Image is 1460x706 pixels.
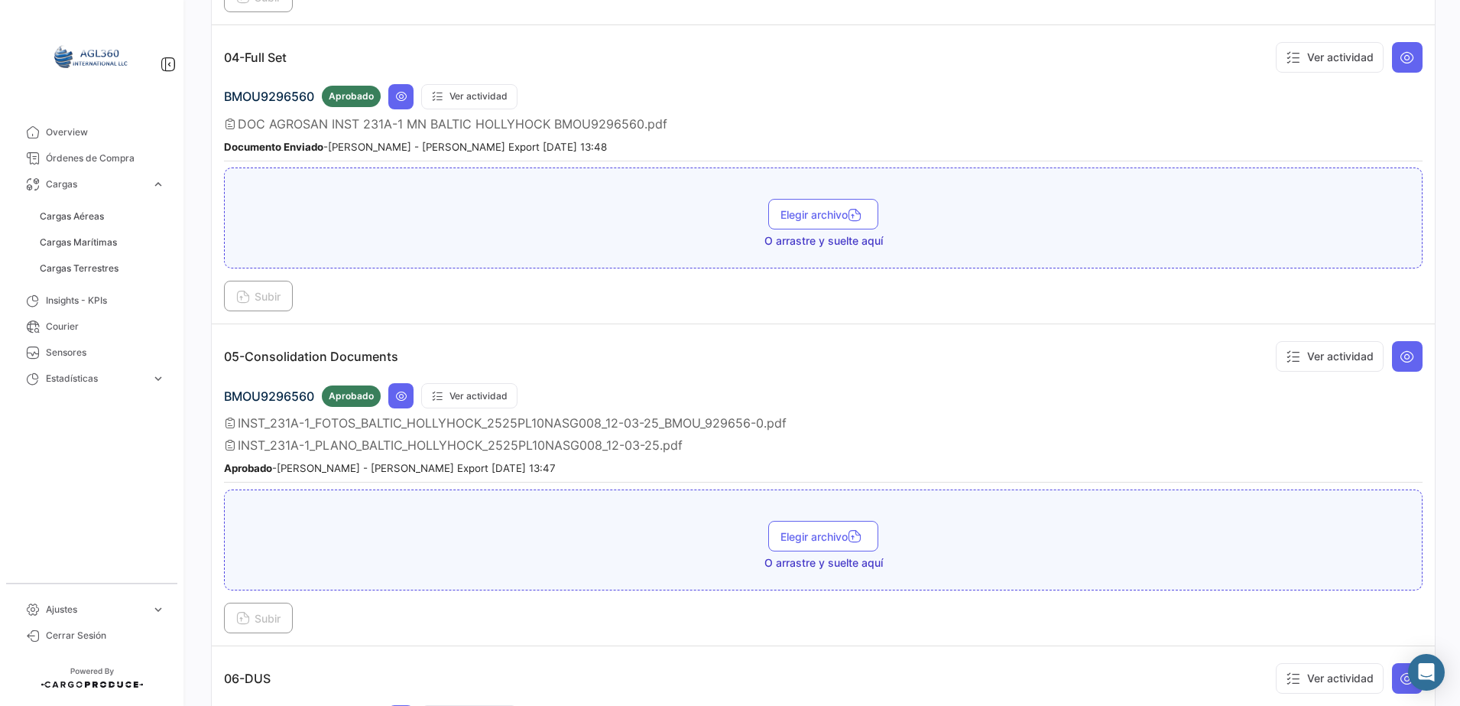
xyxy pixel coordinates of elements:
[764,555,883,571] span: O arrastre y suelte aquí
[12,288,171,314] a: Insights - KPIs
[34,257,171,280] a: Cargas Terrestres
[224,281,293,311] button: Subir
[12,145,171,171] a: Órdenes de Compra
[12,314,171,340] a: Courier
[224,349,398,364] p: 05-Consolidation Documents
[238,438,683,453] span: INST_231A-1_PLANO_BALTIC_HOLLYHOCK_2525PL10NASG008_12-03-25.pdf
[46,294,165,307] span: Insights - KPIs
[34,231,171,254] a: Cargas Marítimas
[768,521,878,551] button: Elegir archivo
[46,177,145,191] span: Cargas
[236,612,281,625] span: Subir
[46,320,165,333] span: Courier
[224,671,271,686] p: 06-DUS
[151,603,165,617] span: expand_more
[764,233,883,249] span: O arrastre y suelte aquí
[224,603,293,633] button: Subir
[329,89,374,103] span: Aprobado
[224,462,272,474] b: Aprobado
[238,415,787,431] span: INST_231A-1_FOTOS_BALTIC_HOLLYHOCK_2525PL10NASG008_12-03-25_BMOU_929656-0.pdf
[1276,341,1384,372] button: Ver actividad
[46,151,165,165] span: Órdenes de Compra
[151,372,165,386] span: expand_more
[151,177,165,191] span: expand_more
[768,199,878,229] button: Elegir archivo
[421,84,517,109] button: Ver actividad
[12,340,171,366] a: Sensores
[46,603,145,617] span: Ajustes
[1408,654,1445,691] div: Abrir Intercom Messenger
[224,389,314,404] span: BMOU9296560
[224,141,323,153] b: Documento Enviado
[224,89,314,104] span: BMOU9296560
[54,18,130,95] img: 64a6efb6-309f-488a-b1f1-3442125ebd42.png
[46,125,165,139] span: Overview
[46,372,145,386] span: Estadísticas
[46,629,165,643] span: Cerrar Sesión
[40,262,118,275] span: Cargas Terrestres
[236,290,281,303] span: Subir
[12,119,171,145] a: Overview
[329,389,374,403] span: Aprobado
[224,462,556,474] small: - [PERSON_NAME] - [PERSON_NAME] Export [DATE] 13:47
[1276,42,1384,73] button: Ver actividad
[224,141,607,153] small: - [PERSON_NAME] - [PERSON_NAME] Export [DATE] 13:48
[238,116,667,132] span: DOC AGROSAN INST 231A-1 MN BALTIC HOLLYHOCK BMOU9296560.pdf
[780,208,866,221] span: Elegir archivo
[40,210,104,223] span: Cargas Aéreas
[46,346,165,360] span: Sensores
[34,205,171,228] a: Cargas Aéreas
[40,236,117,249] span: Cargas Marítimas
[780,530,866,543] span: Elegir archivo
[1276,663,1384,694] button: Ver actividad
[421,383,517,408] button: Ver actividad
[224,50,287,65] p: 04-Full Set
